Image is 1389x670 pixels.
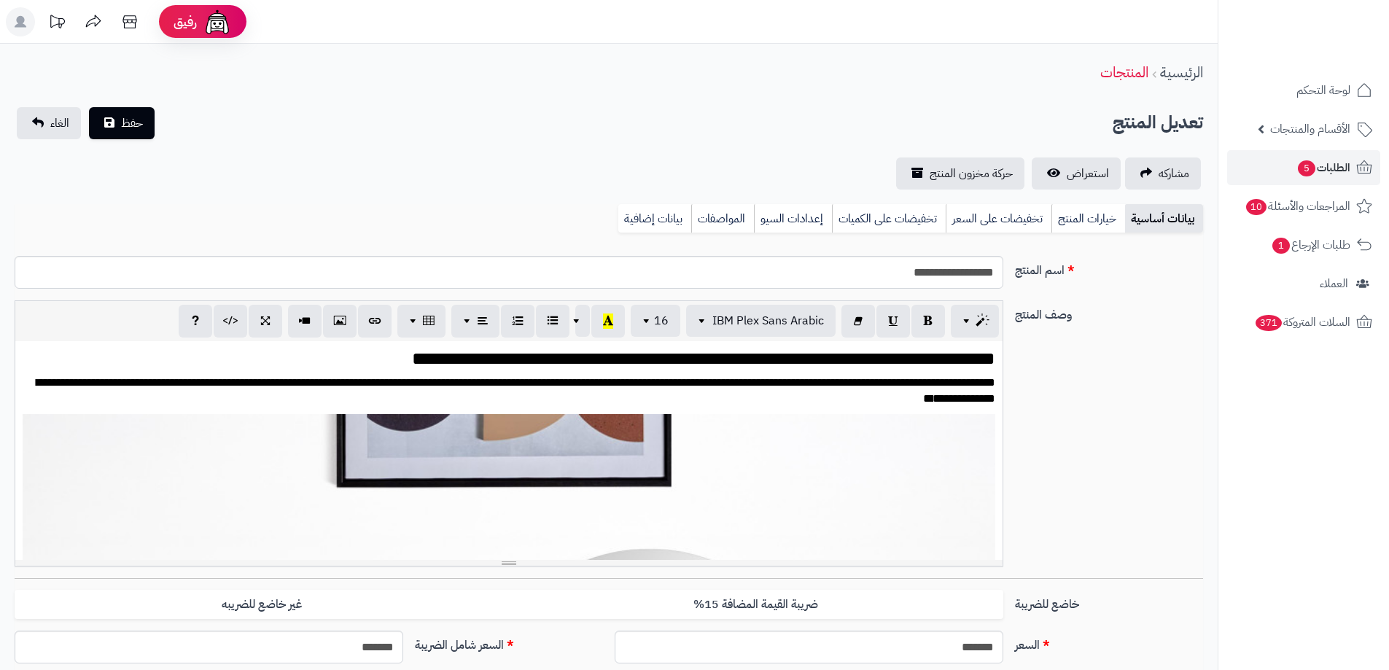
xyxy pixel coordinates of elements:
[712,312,824,330] span: IBM Plex Sans Arabic
[1290,41,1375,71] img: logo-2.png
[1009,300,1209,324] label: وصف المنتج
[1113,108,1203,138] h2: تعديل المنتج
[203,7,232,36] img: ai-face.png
[50,114,69,132] span: الغاء
[1032,157,1121,190] a: استعراض
[1009,631,1209,654] label: السعر
[509,590,1003,620] label: ضريبة القيمة المضافة 15%
[832,204,946,233] a: تخفيضات على الكميات
[686,305,836,337] button: IBM Plex Sans Arabic
[1246,199,1267,215] span: 10
[1227,150,1380,185] a: الطلبات5
[1227,189,1380,224] a: المراجعات والأسئلة10
[1009,256,1209,279] label: اسم المنتج
[39,7,75,40] a: تحديثات المنصة
[121,114,143,132] span: حفظ
[409,631,609,654] label: السعر شامل الضريبة
[1271,235,1350,255] span: طلبات الإرجاع
[1227,266,1380,301] a: العملاء
[1296,80,1350,101] span: لوحة التحكم
[1009,590,1209,613] label: خاضع للضريبة
[1227,73,1380,108] a: لوحة التحكم
[896,157,1024,190] a: حركة مخزون المنتج
[1296,157,1350,178] span: الطلبات
[174,13,197,31] span: رفيق
[1270,119,1350,139] span: الأقسام والمنتجات
[1160,61,1203,83] a: الرئيسية
[1254,312,1350,332] span: السلات المتروكة
[631,305,680,337] button: 16
[1159,165,1189,182] span: مشاركه
[1227,305,1380,340] a: السلات المتروكة371
[691,204,754,233] a: المواصفات
[930,165,1013,182] span: حركة مخزون المنتج
[1298,160,1315,176] span: 5
[1320,273,1348,294] span: العملاء
[1100,61,1148,83] a: المنتجات
[618,204,691,233] a: بيانات إضافية
[15,590,509,620] label: غير خاضع للضريبه
[1125,157,1201,190] a: مشاركه
[89,107,155,139] button: حفظ
[1245,196,1350,217] span: المراجعات والأسئلة
[1125,204,1203,233] a: بيانات أساسية
[1227,227,1380,262] a: طلبات الإرجاع1
[1272,238,1290,254] span: 1
[946,204,1051,233] a: تخفيضات على السعر
[17,107,81,139] a: الغاء
[1051,204,1125,233] a: خيارات المنتج
[1067,165,1109,182] span: استعراض
[754,204,832,233] a: إعدادات السيو
[1256,315,1282,331] span: 371
[654,312,669,330] span: 16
